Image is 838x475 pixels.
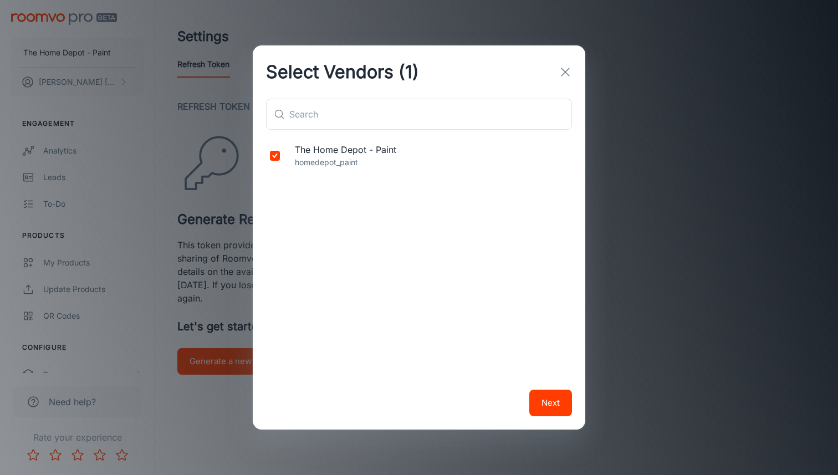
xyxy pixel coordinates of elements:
[295,143,568,156] span: The Home Depot - Paint
[253,45,432,99] h2: Select Vendors (1)
[289,99,572,130] input: Search
[295,156,568,168] p: homedepot_paint
[253,139,585,173] div: The Home Depot - Painthomedepot_paint
[529,390,572,416] button: Next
